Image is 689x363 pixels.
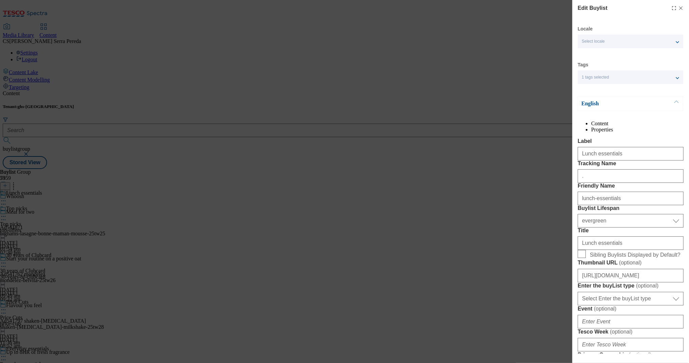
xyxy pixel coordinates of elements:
input: Enter Tesco Week [578,338,684,351]
span: ( optional ) [619,260,642,265]
p: English [581,100,652,107]
span: Select locale [582,39,605,44]
label: Tracking Name [578,161,684,167]
label: Primary Ownership [578,351,684,358]
input: Enter Label [578,147,684,161]
label: Title [578,228,684,234]
input: Enter Thumbnail URL [578,269,684,282]
input: Enter Event [578,315,684,328]
span: ( optional ) [636,283,659,289]
button: 1 tags selected [578,70,683,84]
input: Enter Title [578,236,684,250]
label: Label [578,138,684,144]
li: Content [591,121,684,127]
span: Sibling Buylists Displayed by Default? [590,252,681,258]
label: Thumbnail URL [578,259,684,266]
label: Friendly Name [578,183,684,189]
h4: Edit Buylist [578,4,607,12]
span: ( optional ) [629,352,651,358]
span: ( optional ) [610,329,633,335]
input: Enter Tracking Name [578,169,684,183]
label: Tesco Week [578,328,684,335]
label: Enter the buyList type [578,282,684,289]
span: ( optional ) [594,306,617,312]
label: Locale [578,27,593,31]
input: Enter Friendly Name [578,192,684,205]
label: Buylist Lifespan [578,205,684,211]
button: Select locale [578,35,683,48]
label: Tags [578,63,589,67]
li: Properties [591,127,684,133]
span: 1 tags selected [582,75,609,80]
label: Event [578,305,684,312]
